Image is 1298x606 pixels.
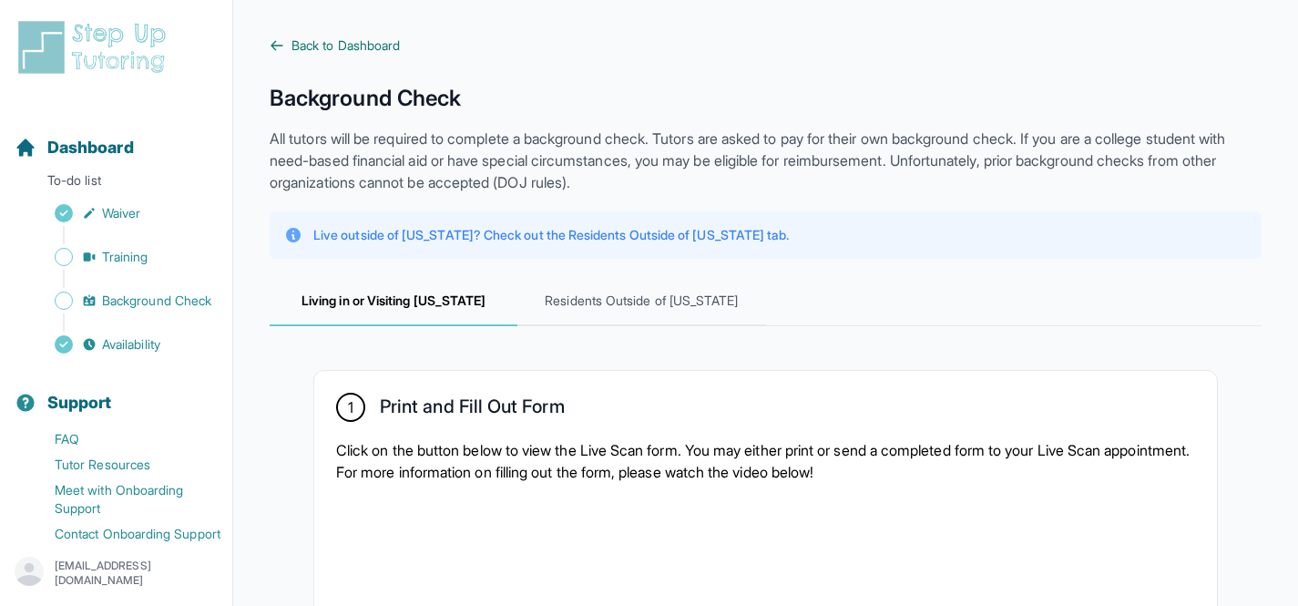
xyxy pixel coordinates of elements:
[270,128,1262,193] p: All tutors will be required to complete a background check. Tutors are asked to pay for their own...
[47,390,112,416] span: Support
[270,277,517,326] span: Living in or Visiting [US_STATE]
[15,521,232,547] a: Contact Onboarding Support
[15,288,232,313] a: Background Check
[15,200,232,226] a: Waiver
[7,361,225,423] button: Support
[102,204,140,222] span: Waiver
[291,36,400,55] span: Back to Dashboard
[102,292,211,310] span: Background Check
[15,452,232,478] a: Tutor Resources
[102,248,148,266] span: Training
[336,439,1195,483] p: Click on the button below to view the Live Scan form. You may either print or send a completed fo...
[15,18,177,77] img: logo
[270,84,1262,113] h1: Background Check
[313,226,789,244] p: Live outside of [US_STATE]? Check out the Residents Outside of [US_STATE] tab.
[102,335,160,354] span: Availability
[15,426,232,452] a: FAQ
[15,135,134,160] a: Dashboard
[15,557,218,590] button: [EMAIL_ADDRESS][DOMAIN_NAME]
[380,395,565,425] h2: Print and Fill Out Form
[7,106,225,168] button: Dashboard
[270,277,1262,326] nav: Tabs
[270,36,1262,55] a: Back to Dashboard
[348,396,353,418] span: 1
[15,244,232,270] a: Training
[517,277,765,326] span: Residents Outside of [US_STATE]
[47,135,134,160] span: Dashboard
[15,332,232,357] a: Availability
[15,478,232,521] a: Meet with Onboarding Support
[55,559,218,588] p: [EMAIL_ADDRESS][DOMAIN_NAME]
[7,171,225,197] p: To-do list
